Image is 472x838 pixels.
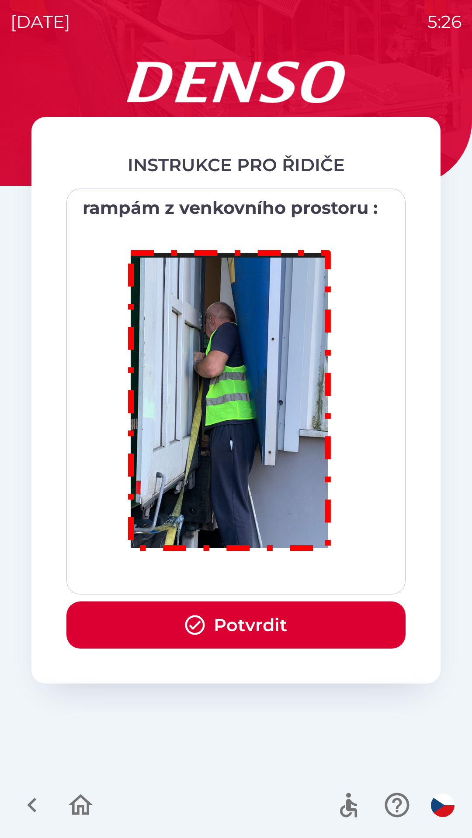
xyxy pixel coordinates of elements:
[31,61,441,103] img: Logo
[427,9,462,35] p: 5:26
[10,9,70,35] p: [DATE]
[118,238,342,559] img: M8MNayrTL6gAAAABJRU5ErkJggg==
[66,601,406,649] button: Potvrdit
[431,793,455,817] img: cs flag
[66,152,406,178] div: INSTRUKCE PRO ŘIDIČE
